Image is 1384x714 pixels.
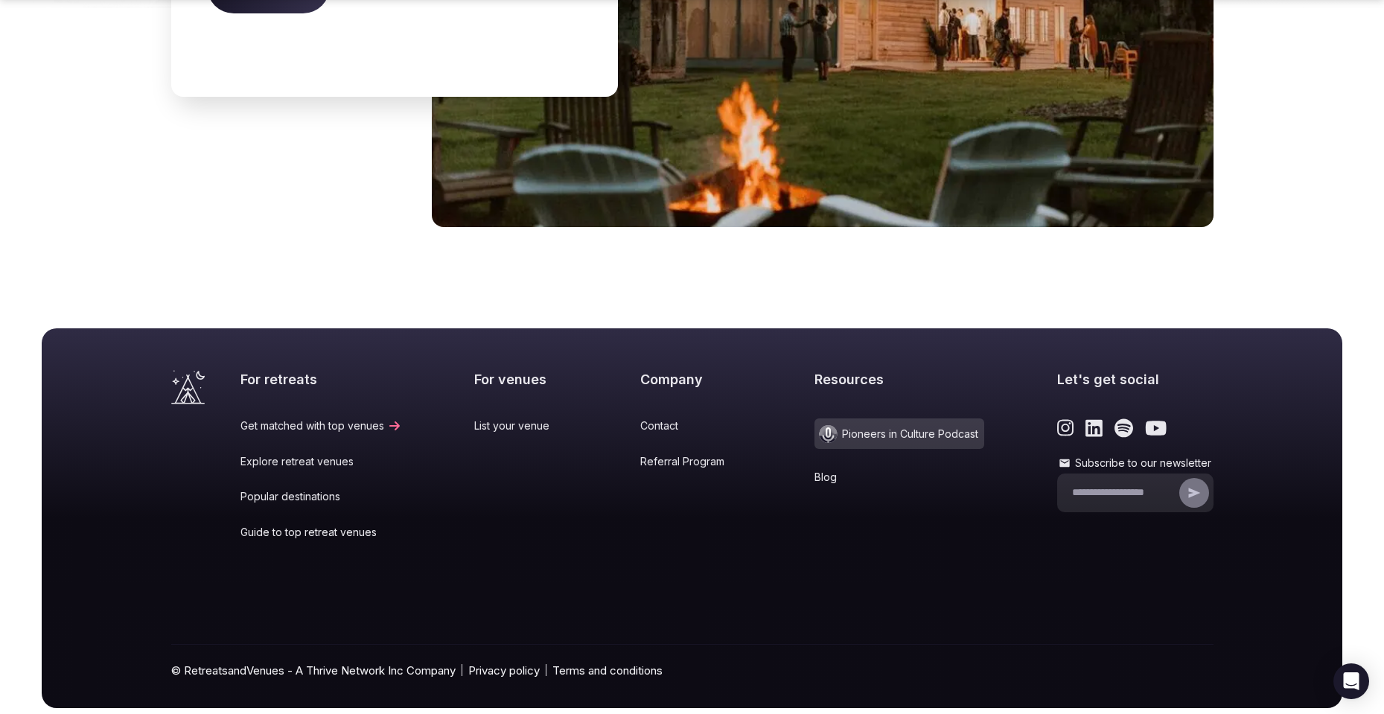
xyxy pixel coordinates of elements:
[1145,418,1167,438] a: Link to the retreats and venues Youtube page
[240,454,402,469] a: Explore retreat venues
[240,489,402,504] a: Popular destinations
[468,663,540,678] a: Privacy policy
[240,370,402,389] h2: For retreats
[1057,418,1074,438] a: Link to the retreats and venues Instagram page
[640,370,742,389] h2: Company
[240,418,402,433] a: Get matched with top venues
[240,525,402,540] a: Guide to top retreat venues
[814,370,984,389] h2: Resources
[171,645,1214,708] div: © RetreatsandVenues - A Thrive Network Inc Company
[474,370,567,389] h2: For venues
[1333,663,1369,699] div: Open Intercom Messenger
[640,454,742,469] a: Referral Program
[814,418,984,449] a: Pioneers in Culture Podcast
[1057,456,1214,471] label: Subscribe to our newsletter
[1057,370,1214,389] h2: Let's get social
[1114,418,1133,438] a: Link to the retreats and venues Spotify page
[171,370,205,404] a: Visit the homepage
[640,418,742,433] a: Contact
[552,663,663,678] a: Terms and conditions
[814,470,984,485] a: Blog
[1085,418,1103,438] a: Link to the retreats and venues LinkedIn page
[474,418,567,433] a: List your venue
